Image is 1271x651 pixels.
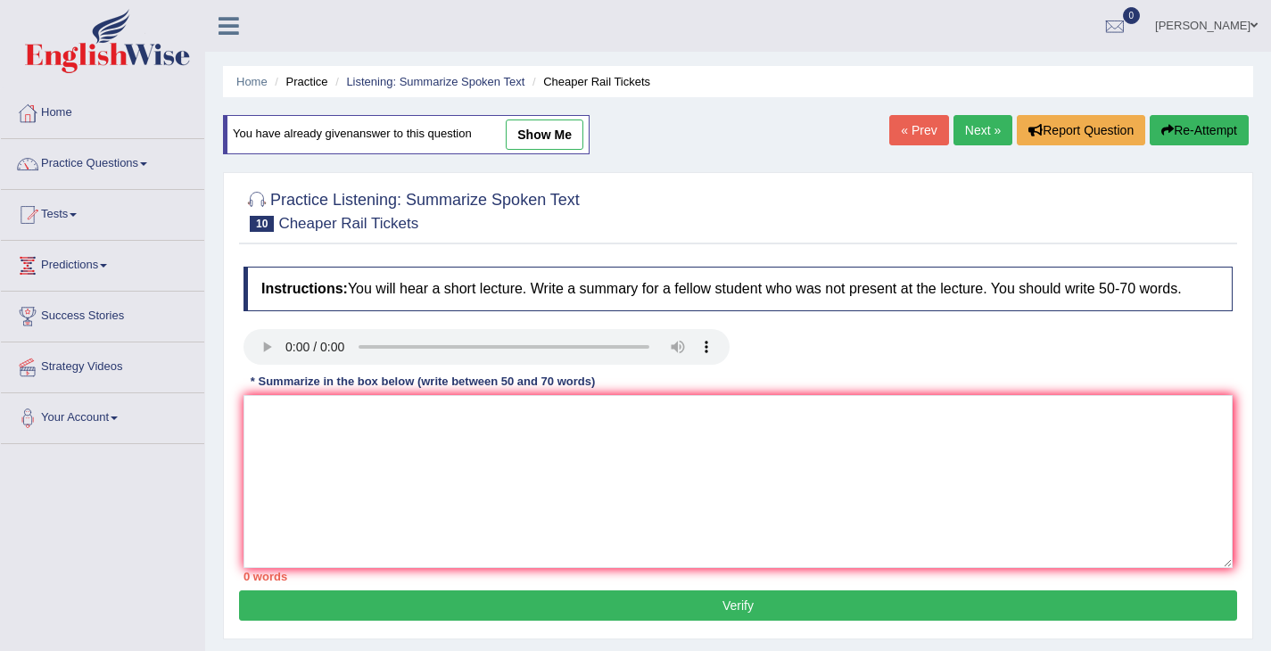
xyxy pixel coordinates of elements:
div: * Summarize in the box below (write between 50 and 70 words) [243,374,602,391]
h2: Practice Listening: Summarize Spoken Text [243,187,580,232]
li: Cheaper Rail Tickets [528,73,650,90]
h4: You will hear a short lecture. Write a summary for a fellow student who was not present at the le... [243,267,1233,311]
a: « Prev [889,115,948,145]
a: Listening: Summarize Spoken Text [346,75,524,88]
b: Instructions: [261,281,348,296]
button: Re-Attempt [1150,115,1249,145]
a: show me [506,119,583,150]
a: Home [236,75,268,88]
a: Predictions [1,241,204,285]
a: Tests [1,190,204,235]
a: Success Stories [1,292,204,336]
div: 0 words [243,568,1233,585]
a: Next » [953,115,1012,145]
li: Practice [270,73,327,90]
button: Report Question [1017,115,1145,145]
span: 0 [1123,7,1141,24]
a: Home [1,88,204,133]
a: Practice Questions [1,139,204,184]
button: Verify [239,590,1237,621]
div: You have already given answer to this question [223,115,590,154]
span: 10 [250,216,274,232]
a: Your Account [1,393,204,438]
small: Cheaper Rail Tickets [278,215,418,232]
a: Strategy Videos [1,342,204,387]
